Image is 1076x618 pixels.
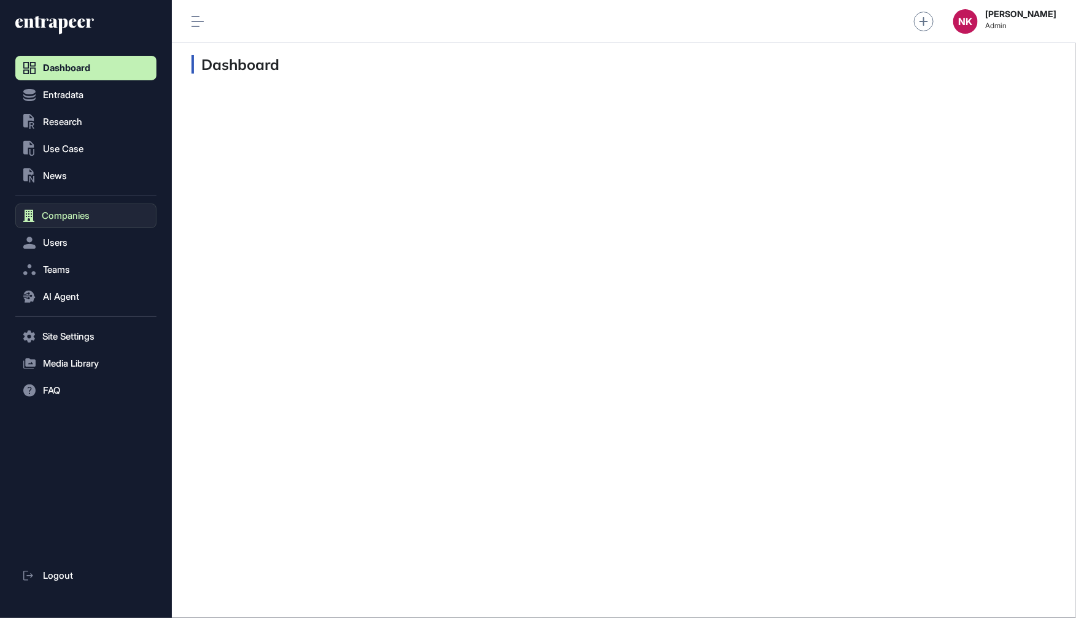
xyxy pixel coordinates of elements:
[985,9,1056,19] strong: [PERSON_NAME]
[15,378,157,403] button: FAQ
[43,571,73,581] span: Logout
[15,257,157,282] button: Teams
[43,238,68,248] span: Users
[43,265,70,275] span: Teams
[15,324,157,349] button: Site Settings
[42,332,95,341] span: Site Settings
[15,164,157,188] button: News
[15,110,157,134] button: Research
[15,83,157,107] button: Entradata
[42,211,90,221] span: Companies
[15,563,157,588] a: Logout
[43,144,83,154] span: Use Case
[43,386,60,395] span: FAQ
[15,231,157,255] button: Users
[953,9,978,34] button: NK
[43,63,90,73] span: Dashboard
[15,204,157,228] button: Companies
[192,55,279,74] h3: Dashboard
[43,90,83,100] span: Entradata
[15,56,157,80] a: Dashboard
[43,171,67,181] span: News
[43,292,79,302] span: AI Agent
[15,351,157,376] button: Media Library
[43,117,82,127] span: Research
[15,284,157,309] button: AI Agent
[985,21,1056,30] span: Admin
[43,359,99,368] span: Media Library
[15,137,157,161] button: Use Case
